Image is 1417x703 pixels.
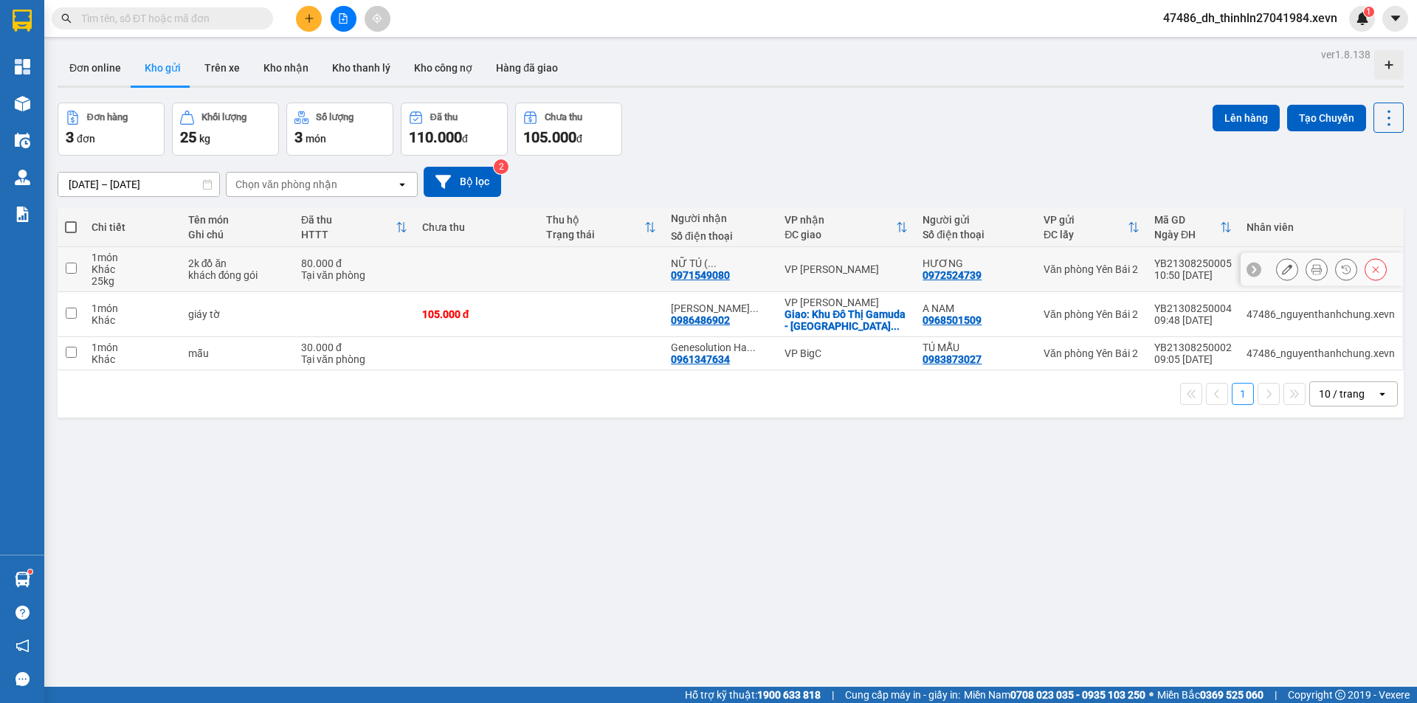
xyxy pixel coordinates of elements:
[301,229,396,240] div: HTTT
[304,13,314,24] span: plus
[430,112,458,122] div: Đã thu
[523,128,576,146] span: 105.000
[15,572,30,587] img: warehouse-icon
[1321,46,1371,63] div: ver 1.8.138
[92,353,173,365] div: Khác
[1044,229,1128,240] div: ĐC lấy
[1287,105,1366,131] button: Tạo Chuyến
[1036,208,1147,247] th: Toggle SortBy
[172,103,279,156] button: Khối lượng25kg
[1389,12,1402,25] span: caret-down
[1374,50,1404,80] div: Tạo kho hàng mới
[1154,314,1232,326] div: 09:48 [DATE]
[1044,308,1140,320] div: Văn phòng Yên Bái 2
[750,302,759,314] span: ...
[402,50,484,86] button: Kho công nợ
[1044,347,1140,359] div: Văn phòng Yên Bái 2
[201,112,246,122] div: Khối lượng
[409,128,462,146] span: 110.000
[708,257,717,269] span: ...
[1247,221,1395,233] div: Nhân viên
[1366,7,1371,17] span: 1
[757,689,821,701] strong: 1900 633 818
[1232,383,1254,405] button: 1
[18,107,259,131] b: GỬI : Văn phòng Yên Bái 2
[252,50,320,86] button: Kho nhận
[546,214,644,226] div: Thu hộ
[1275,687,1277,703] span: |
[15,96,30,111] img: warehouse-icon
[923,257,1029,269] div: HƯƠNG
[188,269,286,281] div: khách đóng gói
[923,302,1029,314] div: A NAM
[235,177,337,192] div: Chọn văn phòng nhận
[424,167,501,197] button: Bộ lọc
[747,342,756,353] span: ...
[66,128,74,146] span: 3
[891,320,900,332] span: ...
[92,275,173,287] div: 25 kg
[1154,342,1232,353] div: YB21308250002
[671,353,730,365] div: 0961347634
[671,269,730,281] div: 0971549080
[15,170,30,185] img: warehouse-icon
[92,263,173,275] div: Khác
[1151,9,1349,27] span: 47486_dh_thinhln27041984.xevn
[832,687,834,703] span: |
[1044,214,1128,226] div: VP gửi
[396,179,408,190] svg: open
[58,173,219,196] input: Select a date range.
[28,569,32,574] sup: 1
[18,18,92,92] img: logo.jpg
[306,133,326,145] span: món
[81,10,255,27] input: Tìm tên, số ĐT hoặc mã đơn
[77,133,95,145] span: đơn
[15,59,30,75] img: dashboard-icon
[188,308,286,320] div: giáy tờ
[92,302,173,314] div: 1 món
[1376,388,1388,400] svg: open
[515,103,622,156] button: Chưa thu105.000đ
[576,133,582,145] span: đ
[785,297,908,308] div: VP [PERSON_NAME]
[188,347,286,359] div: mẫu
[1247,347,1395,359] div: 47486_nguyenthanhchung.xevn
[331,6,356,32] button: file-add
[785,347,908,359] div: VP BigC
[785,229,896,240] div: ĐC giao
[1044,263,1140,275] div: Văn phòng Yên Bái 2
[1154,214,1220,226] div: Mã GD
[61,13,72,24] span: search
[545,112,582,122] div: Chưa thu
[365,6,390,32] button: aim
[484,50,570,86] button: Hàng đã giao
[296,6,322,32] button: plus
[494,159,508,174] sup: 2
[188,257,286,269] div: 2k đồ ăn
[15,672,30,686] span: message
[777,208,915,247] th: Toggle SortBy
[671,212,770,224] div: Người nhận
[92,342,173,353] div: 1 món
[1247,308,1395,320] div: 47486_nguyenthanhchung.xevn
[301,214,396,226] div: Đã thu
[1010,689,1145,701] strong: 0708 023 035 - 0935 103 250
[923,214,1029,226] div: Người gửi
[1147,208,1239,247] th: Toggle SortBy
[685,687,821,703] span: Hỗ trợ kỹ thuật:
[1154,302,1232,314] div: YB21308250004
[15,133,30,148] img: warehouse-icon
[199,133,210,145] span: kg
[133,50,193,86] button: Kho gửi
[923,353,982,365] div: 0983873027
[294,128,303,146] span: 3
[320,50,402,86] button: Kho thanh lý
[188,229,286,240] div: Ghi chú
[785,214,896,226] div: VP nhận
[539,208,663,247] th: Toggle SortBy
[301,257,407,269] div: 80.000 đ
[1154,229,1220,240] div: Ngày ĐH
[923,229,1029,240] div: Số điện thoại
[1149,692,1154,698] span: ⚪️
[1154,257,1232,269] div: YB21308250005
